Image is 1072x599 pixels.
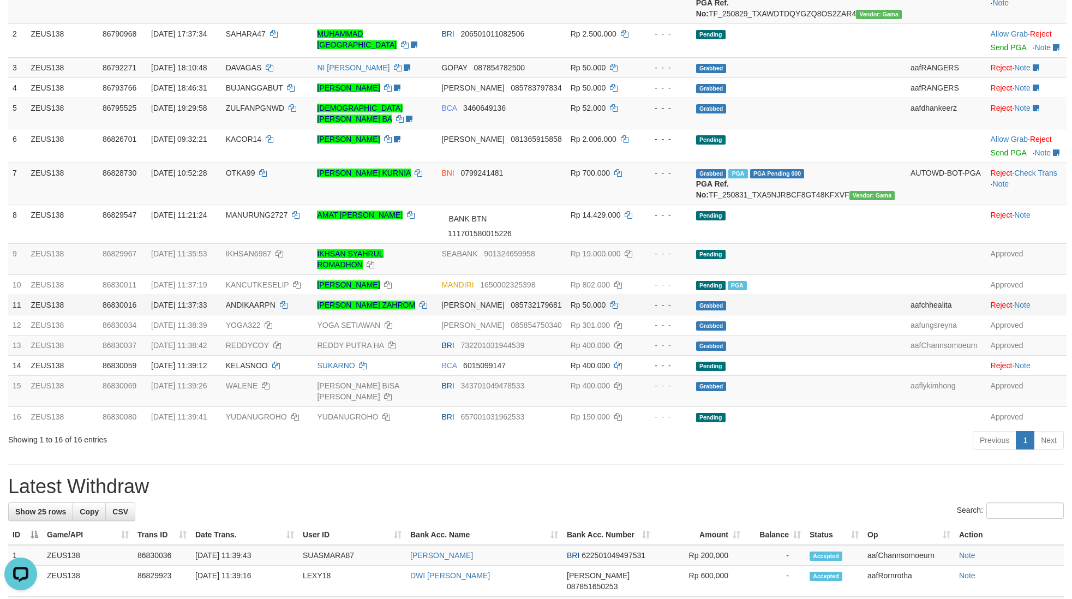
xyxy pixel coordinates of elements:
[991,301,1013,309] a: Reject
[27,98,98,129] td: ZEUS138
[103,135,136,143] span: 86826701
[986,243,1067,274] td: Approved
[441,412,454,421] span: BRI
[441,381,454,390] span: BRI
[906,98,986,129] td: aafdhankeerz
[441,280,474,289] span: MANDIRI
[448,229,512,238] span: Copy 111701580015226 to clipboard
[103,280,136,289] span: 86830011
[441,135,504,143] span: [PERSON_NAME]
[991,361,1013,370] a: Reject
[863,545,955,566] td: aafChannsomoeurn
[480,280,535,289] span: Copy 1650002325398 to clipboard
[571,104,606,112] span: Rp 52.000
[511,321,561,330] span: Copy 085854750340 to clipboard
[696,104,727,113] span: Grabbed
[856,10,902,19] span: Vendor URL: https://trx31.1velocity.biz
[745,545,805,566] td: -
[805,525,863,545] th: Status: activate to sort column ascending
[133,525,191,545] th: Trans ID: activate to sort column ascending
[460,29,524,38] span: Copy 206501011082506 to clipboard
[696,362,726,371] span: Pending
[463,104,506,112] span: Copy 3460649136 to clipboard
[8,77,27,98] td: 4
[226,104,284,112] span: ZULFANPGNWD
[226,29,266,38] span: SAHARA47
[27,406,98,427] td: ZEUS138
[151,211,207,219] span: [DATE] 11:21:24
[1014,83,1031,92] a: Note
[317,29,397,49] a: MUHAMMAD [GEOGRAPHIC_DATA]
[27,129,98,163] td: ZEUS138
[80,507,99,516] span: Copy
[151,341,207,350] span: [DATE] 11:38:42
[511,301,561,309] span: Copy 085732179681 to clipboard
[696,30,726,39] span: Pending
[27,77,98,98] td: ZEUS138
[986,274,1067,295] td: Approved
[906,77,986,98] td: aafRANGERS
[643,279,687,290] div: - - -
[582,551,645,560] span: Copy 622501049497531 to clipboard
[696,84,727,93] span: Grabbed
[43,525,133,545] th: Game/API: activate to sort column ascending
[191,525,298,545] th: Date Trans.: activate to sort column ascending
[643,380,687,391] div: - - -
[696,169,727,178] span: Grabbed
[226,280,289,289] span: KANCUTKESELIP
[8,406,27,427] td: 16
[643,340,687,351] div: - - -
[986,129,1067,163] td: ·
[696,301,727,310] span: Grabbed
[643,320,687,331] div: - - -
[986,205,1067,243] td: ·
[43,545,133,566] td: ZEUS138
[317,104,403,123] a: [DEMOGRAPHIC_DATA][PERSON_NAME] BA
[1014,301,1031,309] a: Note
[959,551,975,560] a: Note
[103,104,136,112] span: 86795525
[441,104,457,112] span: BCA
[8,335,27,355] td: 13
[27,335,98,355] td: ZEUS138
[8,315,27,335] td: 12
[696,342,727,351] span: Grabbed
[8,274,27,295] td: 10
[571,381,610,390] span: Rp 400.000
[696,321,727,331] span: Grabbed
[957,502,1064,519] label: Search:
[103,63,136,72] span: 86792271
[151,135,207,143] span: [DATE] 09:32:21
[973,431,1016,450] a: Previous
[991,135,1030,143] span: ·
[317,341,384,350] a: REDDY PUTRA HA
[317,83,380,92] a: [PERSON_NAME]
[986,295,1067,315] td: ·
[105,502,135,521] a: CSV
[986,406,1067,427] td: Approved
[226,211,288,219] span: MANURUNG2727
[1035,148,1051,157] a: Note
[226,321,261,330] span: YOGA322
[27,295,98,315] td: ZEUS138
[151,63,207,72] span: [DATE] 18:10:48
[906,335,986,355] td: aafChannsomoeurn
[1014,63,1031,72] a: Note
[484,249,535,258] span: Copy 901324659958 to clipboard
[27,163,98,205] td: ZEUS138
[571,412,610,421] span: Rp 150.000
[27,205,98,243] td: ZEUS138
[1034,431,1064,450] a: Next
[226,135,261,143] span: KACOR14
[692,163,906,205] td: TF_250831_TXA5NJRBCF8GT48KFXVF
[571,361,610,370] span: Rp 400.000
[991,29,1028,38] a: Allow Grab
[1014,104,1031,112] a: Note
[73,502,106,521] a: Copy
[441,29,454,38] span: BRI
[991,83,1013,92] a: Reject
[567,551,579,560] span: BRI
[460,412,524,421] span: Copy 657001031962533 to clipboard
[151,361,207,370] span: [DATE] 11:39:12
[27,315,98,335] td: ZEUS138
